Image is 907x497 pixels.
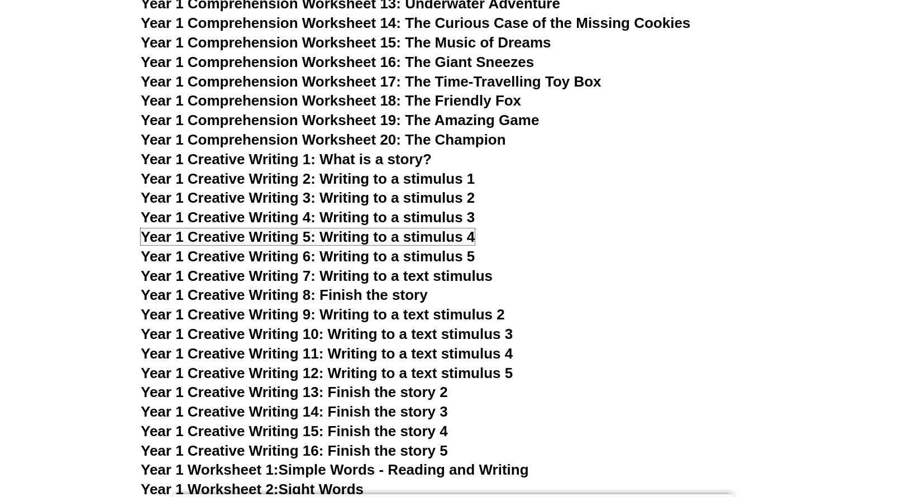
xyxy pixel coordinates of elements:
a: Year 1 Comprehension Worksheet 14: The Curious Case of the Missing Cookies [141,15,690,31]
a: Year 1 Creative Writing 14: Finish the story 3 [141,403,448,420]
a: Year 1 Creative Writing 6: Writing to a stimulus 5 [141,248,475,265]
a: Year 1 Comprehension Worksheet 19: The Amazing Game [141,112,539,128]
a: Year 1 Creative Writing 2: Writing to a stimulus 1 [141,170,475,187]
a: Year 1 Comprehension Worksheet 16: The Giant Sneezes [141,54,534,70]
a: Year 1 Creative Writing 3: Writing to a stimulus 2 [141,189,475,206]
a: Year 1 Creative Writing 15: Finish the story 4 [141,423,448,439]
a: Year 1 Creative Writing 9: Writing to a text stimulus 2 [141,306,505,323]
a: Year 1 Creative Writing 13: Finish the story 2 [141,384,448,400]
a: Year 1 Creative Writing 1: What is a story? [141,151,432,168]
a: Year 1 Creative Writing 12: Writing to a text stimulus 5 [141,365,513,381]
a: Year 1 Comprehension Worksheet 20: The Champion [141,131,506,148]
a: Year 1 Comprehension Worksheet 18: The Friendly Fox [141,92,521,109]
a: Year 1 Creative Writing 16: Finish the story 5 [141,442,448,459]
iframe: Chat Widget [851,443,907,497]
a: Year 1 Comprehension Worksheet 17: The Time-Travelling Toy Box [141,73,602,90]
span: Year 1 Worksheet 1: [141,461,279,478]
a: Year 1 Creative Writing 10: Writing to a text stimulus 3 [141,326,513,342]
a: Year 1 Creative Writing 4: Writing to a stimulus 3 [141,209,475,226]
a: Year 1 Comprehension Worksheet 15: The Music of Dreams [141,34,551,51]
a: Year 1 Creative Writing 7: Writing to a text stimulus [141,267,493,284]
a: Year 1 Creative Writing 11: Writing to a text stimulus 4 [141,345,513,362]
a: Year 1 Creative Writing 5: Writing to a stimulus 4 [141,228,475,245]
a: Year 1 Creative Writing 8: Finish the story [141,286,428,303]
a: Year 1 Worksheet 1:Simple Words - Reading and Writing [141,461,529,478]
